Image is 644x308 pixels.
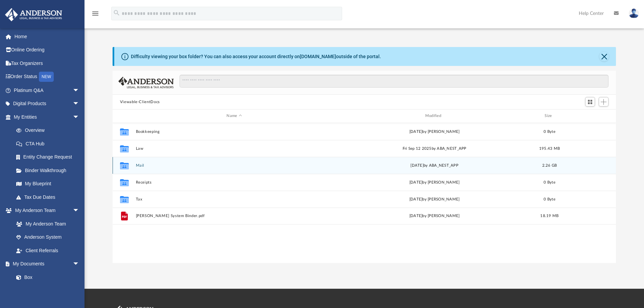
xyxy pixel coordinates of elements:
span: arrow_drop_down [73,257,86,271]
button: Mail [136,163,333,168]
div: Difficulty viewing your box folder? You can also access your account directly on outside of the p... [131,53,381,60]
button: Close [599,52,609,61]
a: Overview [9,124,90,137]
div: [DATE] by [PERSON_NAME] [336,196,533,202]
span: 0 Byte [544,180,555,184]
div: [DATE] by [PERSON_NAME] [336,213,533,219]
i: menu [91,9,99,18]
span: 195.43 MB [539,146,560,150]
a: Online Ordering [5,43,90,57]
div: id [116,113,133,119]
a: Meeting Minutes [9,284,86,298]
a: My Entitiesarrow_drop_down [5,110,90,124]
img: Anderson Advisors Platinum Portal [3,8,64,21]
span: 0 Byte [544,197,555,201]
span: 2.26 GB [542,163,557,167]
span: arrow_drop_down [73,84,86,97]
a: My Anderson Team [9,217,83,231]
a: CTA Hub [9,137,90,150]
a: [DOMAIN_NAME] [300,54,336,59]
div: id [566,113,613,119]
span: arrow_drop_down [73,97,86,111]
span: 18.19 MB [540,214,558,218]
a: Box [9,270,83,284]
div: Size [536,113,563,119]
a: Home [5,30,90,43]
button: Receipts [136,180,333,185]
a: Digital Productsarrow_drop_down [5,97,90,111]
img: User Pic [629,8,639,18]
i: search [113,9,120,17]
a: Platinum Q&Aarrow_drop_down [5,84,90,97]
a: Order StatusNEW [5,70,90,84]
a: My Documentsarrow_drop_down [5,257,86,271]
button: Tax [136,197,333,202]
button: Bookkeeping [136,129,333,134]
a: My Blueprint [9,177,86,191]
input: Search files and folders [180,75,609,88]
span: 0 Byte [544,129,555,133]
div: grid [113,123,616,263]
div: NEW [39,72,54,82]
a: Tax Due Dates [9,190,90,204]
span: arrow_drop_down [73,110,86,124]
a: Tax Organizers [5,56,90,70]
button: Law [136,146,333,151]
button: Add [599,97,609,106]
a: Client Referrals [9,244,86,257]
a: My Anderson Teamarrow_drop_down [5,204,86,217]
button: Viewable-ClientDocs [120,99,160,105]
a: Anderson System [9,231,86,244]
div: Modified [336,113,533,119]
button: [PERSON_NAME] System Binder.pdf [136,214,333,218]
div: [DATE] by ABA_NEST_APP [336,162,533,168]
div: [DATE] by [PERSON_NAME] [336,128,533,135]
a: Entity Change Request [9,150,90,164]
div: [DATE] by [PERSON_NAME] [336,179,533,185]
div: Fri Sep 12 2025 by ABA_NEST_APP [336,145,533,151]
button: Switch to Grid View [585,97,595,106]
span: arrow_drop_down [73,204,86,218]
div: Name [135,113,333,119]
a: menu [91,13,99,18]
a: Binder Walkthrough [9,164,90,177]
